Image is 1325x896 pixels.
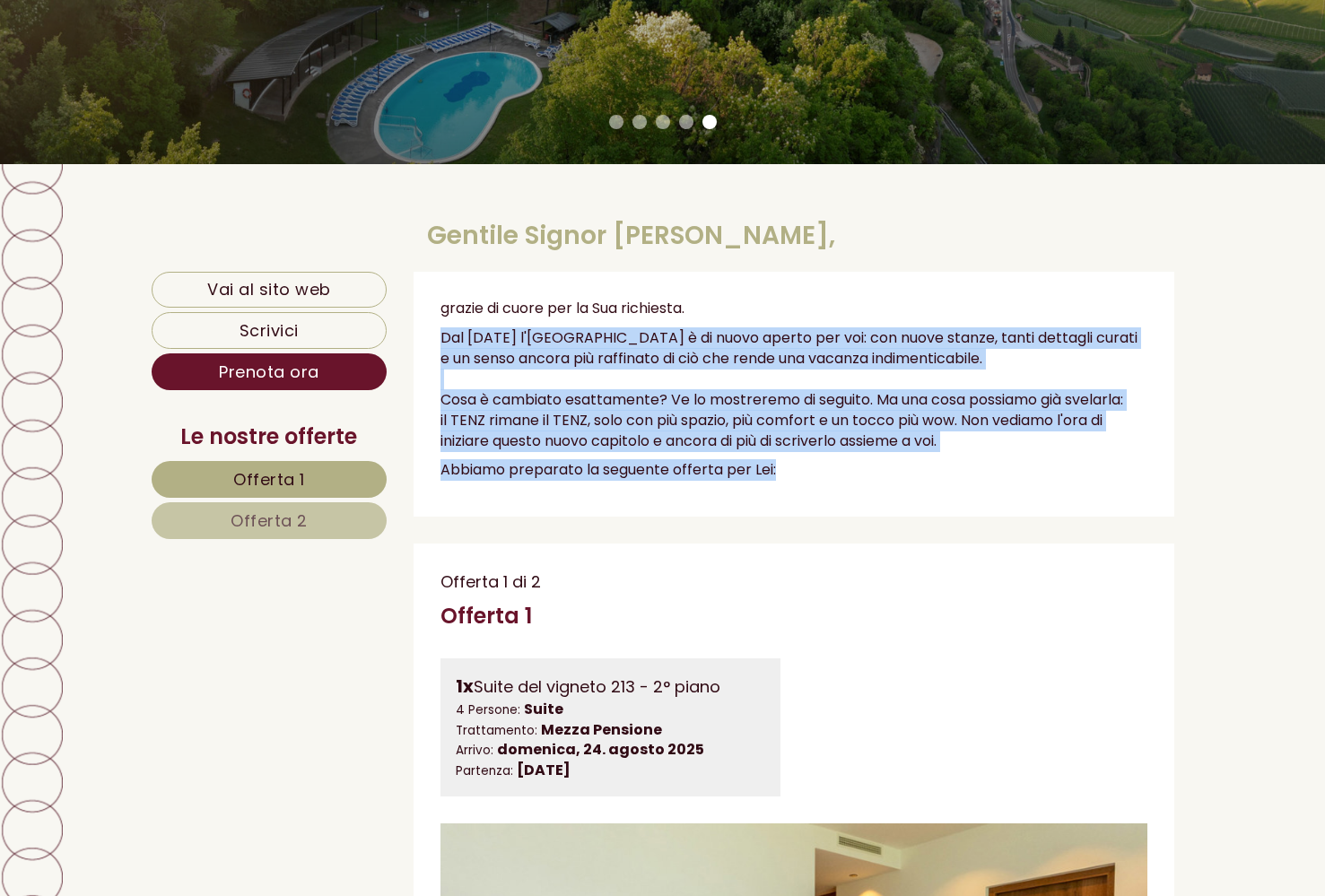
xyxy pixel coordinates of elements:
[440,601,532,631] div: Offerta 1
[27,56,295,70] div: Hotel Tenz
[231,509,308,532] span: Offerta 2
[313,13,395,43] div: giovedì
[440,570,541,593] span: Offerta 1 di 2
[440,299,1147,319] p: grazie di cuore per la Sua richiesta.
[456,722,537,739] small: Trattamento:
[456,674,765,700] div: Suite del vigneto 213 - 2° piano
[456,701,520,718] small: 4 Persone:
[233,468,305,491] span: Offerta 1
[152,272,388,308] a: Vai al sito web
[541,719,662,740] b: Mezza Pensione
[497,739,704,760] b: domenica, 24. agosto 2025
[152,422,388,452] div: Le nostre offerte
[152,353,388,390] a: Prenota ora
[456,742,493,759] small: Arrivo:
[613,467,708,504] button: Invia
[440,460,1147,481] p: Abbiamo preparato la seguente offerta per Lei:
[13,52,304,107] div: Buon giorno, come possiamo aiutarla?
[524,699,563,719] b: Suite
[27,91,295,103] small: 15:01
[456,674,474,699] b: 1x
[517,760,571,780] b: [DATE]
[440,328,1147,451] p: Dal [DATE] l'[GEOGRAPHIC_DATA] è di nuovo aperto per voi: con nuove stanze, tanti dettagli curati...
[152,312,388,349] a: Scrivici
[427,222,835,250] h1: Gentile Signor [PERSON_NAME],
[456,762,513,779] small: Partenza:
